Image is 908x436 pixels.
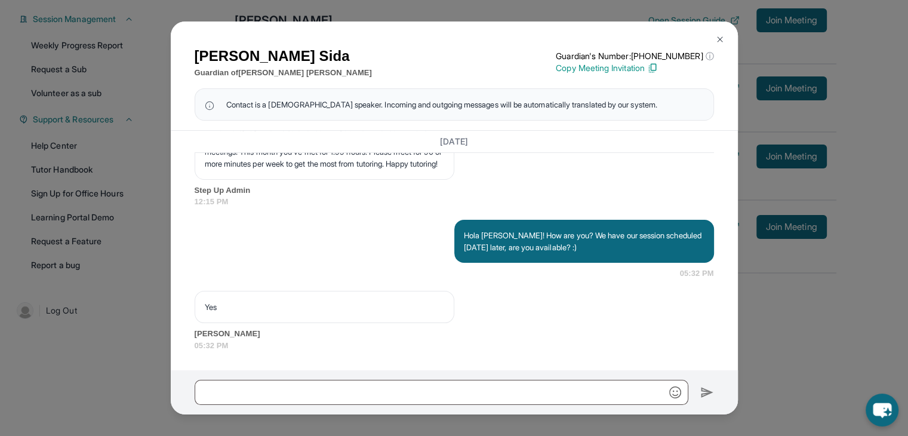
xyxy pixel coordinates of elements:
p: Yes [205,301,444,313]
img: Close Icon [715,35,725,44]
span: 05:32 PM [195,340,714,352]
span: 05:32 PM [680,268,714,280]
img: Emoji [669,386,681,398]
span: ⓘ [705,50,713,62]
img: Send icon [700,385,714,400]
h3: [DATE] [195,136,714,148]
h1: [PERSON_NAME] Sida [195,45,372,67]
span: 12:15 PM [195,196,714,208]
span: Step Up Admin [195,185,714,196]
button: chat-button [866,394,898,426]
span: [PERSON_NAME] [195,328,714,340]
img: Copy Icon [647,63,658,73]
p: Guardian's Number: [PHONE_NUMBER] [556,50,713,62]
p: Hola [PERSON_NAME]! How are you? We have our session scheduled [DATE] later, are you available? :) [464,229,704,253]
img: info Icon [205,99,214,110]
p: Copy Meeting Invitation [556,62,713,74]
p: Guardian of [PERSON_NAME] [PERSON_NAME] [195,67,372,79]
span: Contact is a [DEMOGRAPHIC_DATA] speaker. Incoming and outgoing messages will be automatically tra... [226,99,657,110]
